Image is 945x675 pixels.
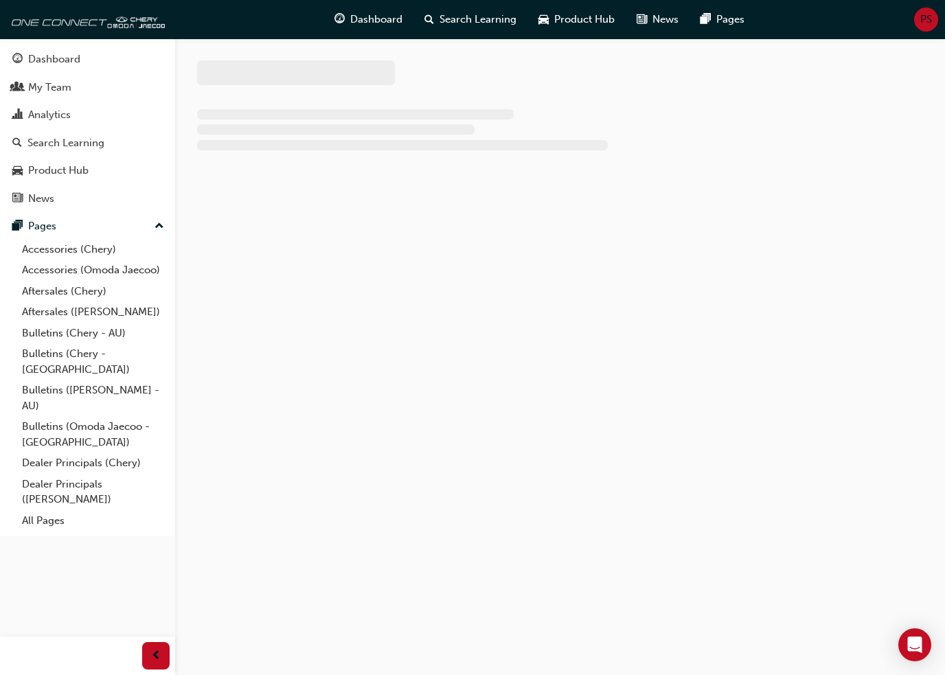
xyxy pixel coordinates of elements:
a: Dealer Principals ([PERSON_NAME]) [16,474,170,510]
div: News [28,191,54,207]
span: prev-icon [151,648,161,665]
span: Product Hub [554,12,615,27]
a: Accessories (Chery) [16,239,170,260]
a: car-iconProduct Hub [527,5,626,34]
a: Aftersales (Chery) [16,281,170,302]
a: Dashboard [5,47,170,72]
span: guage-icon [334,11,345,28]
span: guage-icon [12,54,23,66]
a: news-iconNews [626,5,690,34]
a: Analytics [5,102,170,128]
span: search-icon [12,137,22,150]
button: PS [914,8,938,32]
a: All Pages [16,510,170,531]
span: News [652,12,679,27]
img: oneconnect [7,5,165,33]
span: up-icon [155,218,164,236]
span: chart-icon [12,109,23,122]
a: Search Learning [5,130,170,156]
span: car-icon [538,11,549,28]
div: Pages [28,218,56,234]
a: Accessories (Omoda Jaecoo) [16,260,170,281]
span: pages-icon [701,11,711,28]
div: My Team [28,80,71,95]
div: Dashboard [28,52,80,67]
a: guage-iconDashboard [323,5,413,34]
a: search-iconSearch Learning [413,5,527,34]
div: Product Hub [28,163,89,179]
a: pages-iconPages [690,5,755,34]
a: Bulletins (Chery - [GEOGRAPHIC_DATA]) [16,343,170,380]
a: Aftersales ([PERSON_NAME]) [16,301,170,323]
span: Search Learning [440,12,516,27]
a: Bulletins ([PERSON_NAME] - AU) [16,380,170,416]
a: Bulletins (Omoda Jaecoo - [GEOGRAPHIC_DATA]) [16,416,170,453]
a: Product Hub [5,158,170,183]
a: Bulletins (Chery - AU) [16,323,170,344]
div: Analytics [28,107,71,123]
a: Dealer Principals (Chery) [16,453,170,474]
button: Pages [5,214,170,239]
span: news-icon [637,11,647,28]
span: search-icon [424,11,434,28]
div: Open Intercom Messenger [898,628,931,661]
span: Dashboard [350,12,402,27]
span: pages-icon [12,220,23,233]
span: news-icon [12,193,23,205]
span: people-icon [12,82,23,94]
span: PS [920,12,932,27]
button: DashboardMy TeamAnalyticsSearch LearningProduct HubNews [5,44,170,214]
div: Search Learning [27,135,104,151]
a: News [5,186,170,211]
span: Pages [716,12,744,27]
a: My Team [5,75,170,100]
span: car-icon [12,165,23,177]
